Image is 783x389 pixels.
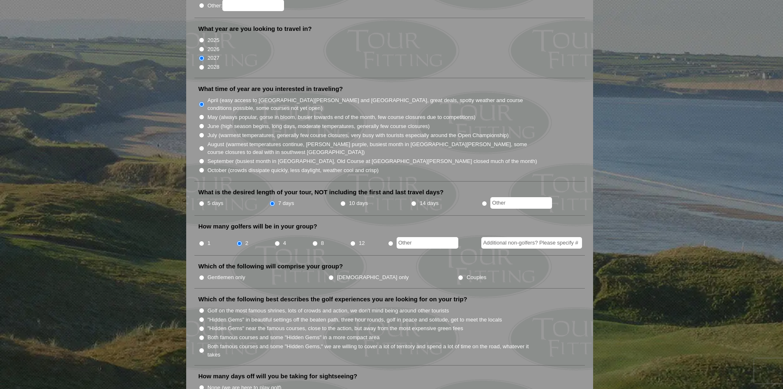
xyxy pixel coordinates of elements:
label: September (busiest month in [GEOGRAPHIC_DATA], Old Course at [GEOGRAPHIC_DATA][PERSON_NAME] close... [208,157,537,165]
label: Couples [467,273,486,282]
label: [DEMOGRAPHIC_DATA] only [337,273,409,282]
label: What year are you looking to travel in? [199,25,312,33]
label: How many golfers will be in your group? [199,222,317,231]
label: How many days off will you be taking for sightseeing? [199,372,358,380]
label: May (always popular, gorse in bloom, busier towards end of the month, few course closures due to ... [208,113,476,121]
input: Additional non-golfers? Please specify # [481,237,582,249]
input: Other [490,197,552,209]
label: Golf on the most famous shrines, lots of crowds and action, we don't mind being around other tour... [208,307,449,315]
label: 5 days [208,199,224,207]
label: 8 [321,239,324,247]
label: 2027 [208,54,219,62]
label: June (high season begins, long days, moderate temperatures, generally few course closures) [208,122,430,130]
input: Other [397,237,458,249]
label: 2028 [208,63,219,71]
label: Gentlemen only [208,273,245,282]
label: July (warmest temperatures, generally few course closures, very busy with tourists especially aro... [208,131,509,140]
label: "Hidden Gems" near the famous courses, close to the action, but away from the most expensive gree... [208,324,463,333]
label: October (crowds dissipate quickly, less daylight, weather cool and crisp) [208,166,379,175]
label: August (warmest temperatures continue, [PERSON_NAME] purple, busiest month in [GEOGRAPHIC_DATA][P... [208,140,538,156]
label: 1 [208,239,210,247]
label: 14 days [420,199,439,207]
label: "Hidden Gems" in beautiful settings off the beaten path, three hour rounds, golf in peace and sol... [208,316,502,324]
label: Both famous courses and some "Hidden Gems" in a more compact area [208,333,380,342]
label: 12 [359,239,365,247]
label: What is the desired length of your tour, NOT including the first and last travel days? [199,188,444,196]
label: 4 [283,239,286,247]
label: What time of year are you interested in traveling? [199,85,343,93]
label: Which of the following will comprise your group? [199,262,343,270]
label: 2026 [208,45,219,54]
label: 7 days [278,199,294,207]
label: Which of the following best describes the golf experiences you are looking for on your trip? [199,295,467,303]
label: 2025 [208,36,219,44]
label: 10 days [349,199,368,207]
label: Both famous courses and some "Hidden Gems," we are willing to cover a lot of territory and spend ... [208,342,538,359]
label: 2 [245,239,248,247]
label: April (easy access to [GEOGRAPHIC_DATA][PERSON_NAME] and [GEOGRAPHIC_DATA], great deals, spotty w... [208,96,538,112]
